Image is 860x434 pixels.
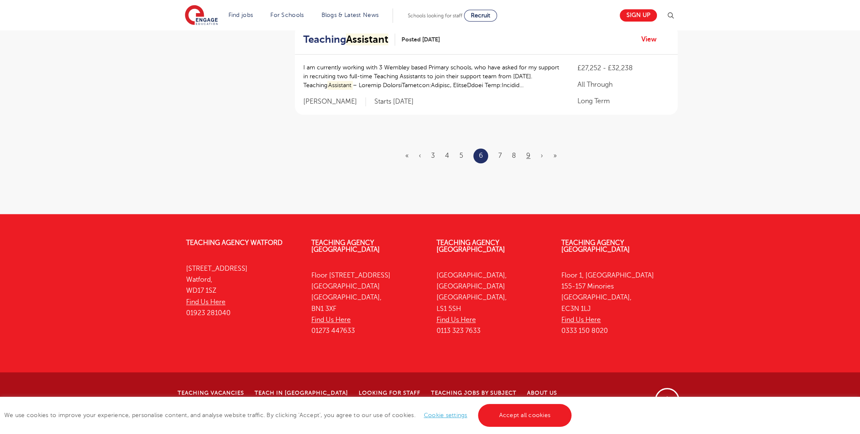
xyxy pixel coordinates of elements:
[527,390,557,396] a: About Us
[401,35,440,44] span: Posted [DATE]
[431,152,435,159] a: 3
[303,63,561,90] p: I am currently working with 3 Wembley based Primary schools, who have asked for my support in rec...
[185,5,218,26] img: Engage Education
[526,152,530,159] a: 9
[270,12,304,18] a: For Schools
[359,390,420,396] a: Looking for staff
[512,152,516,159] a: 8
[303,33,395,46] a: TeachingAssistant
[561,270,674,337] p: Floor 1, [GEOGRAPHIC_DATA] 155-157 Minories [GEOGRAPHIC_DATA], EC3N 1LJ 0333 150 8020
[437,239,505,253] a: Teaching Agency [GEOGRAPHIC_DATA]
[4,412,574,418] span: We use cookies to improve your experience, personalise content, and analyse website traffic. By c...
[577,63,669,73] p: £27,252 - £32,238
[478,404,572,427] a: Accept all cookies
[186,239,283,247] a: Teaching Agency Watford
[464,10,497,22] a: Recruit
[311,239,380,253] a: Teaching Agency [GEOGRAPHIC_DATA]
[186,263,299,319] p: [STREET_ADDRESS] Watford, WD17 1SZ 01923 281040
[327,81,353,90] mark: Assistant
[346,33,388,45] mark: Assistant
[561,316,601,324] a: Find Us Here
[321,12,379,18] a: Blogs & Latest News
[437,316,476,324] a: Find Us Here
[311,270,424,337] p: Floor [STREET_ADDRESS] [GEOGRAPHIC_DATA] [GEOGRAPHIC_DATA], BN1 3XF 01273 447633
[303,33,388,46] h2: Teaching
[437,270,549,337] p: [GEOGRAPHIC_DATA], [GEOGRAPHIC_DATA] [GEOGRAPHIC_DATA], LS1 5SH 0113 323 7633
[641,34,663,45] a: View
[471,12,490,19] span: Recruit
[541,152,543,159] a: Next
[431,390,517,396] a: Teaching jobs by subject
[405,152,409,159] a: First
[255,390,348,396] a: Teach in [GEOGRAPHIC_DATA]
[459,152,463,159] a: 5
[311,316,351,324] a: Find Us Here
[303,97,366,106] span: [PERSON_NAME]
[577,80,669,90] p: All Through
[577,96,669,106] p: Long Term
[561,239,630,253] a: Teaching Agency [GEOGRAPHIC_DATA]
[178,390,244,396] a: Teaching Vacancies
[445,152,449,159] a: 4
[479,150,483,161] a: 6
[498,152,502,159] a: 7
[374,97,414,106] p: Starts [DATE]
[408,13,462,19] span: Schools looking for staff
[186,298,225,306] a: Find Us Here
[620,9,657,22] a: Sign up
[228,12,253,18] a: Find jobs
[553,152,557,159] a: Last
[424,412,467,418] a: Cookie settings
[419,152,421,159] a: Previous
